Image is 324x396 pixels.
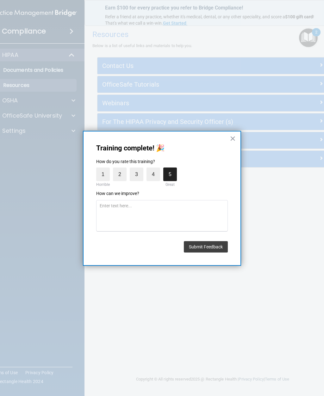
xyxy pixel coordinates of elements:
p: How do you rate this training? [96,159,228,165]
div: Horrible [95,181,111,188]
label: 5 [163,168,177,181]
label: 2 [113,168,127,181]
div: Great [163,181,177,188]
label: 1 [96,168,110,181]
p: How can we improve? [96,191,228,197]
button: Close [230,133,236,143]
button: Submit Feedback [184,241,228,253]
label: 4 [146,168,160,181]
label: 3 [130,168,143,181]
p: Training complete! 🎉 [96,144,228,152]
